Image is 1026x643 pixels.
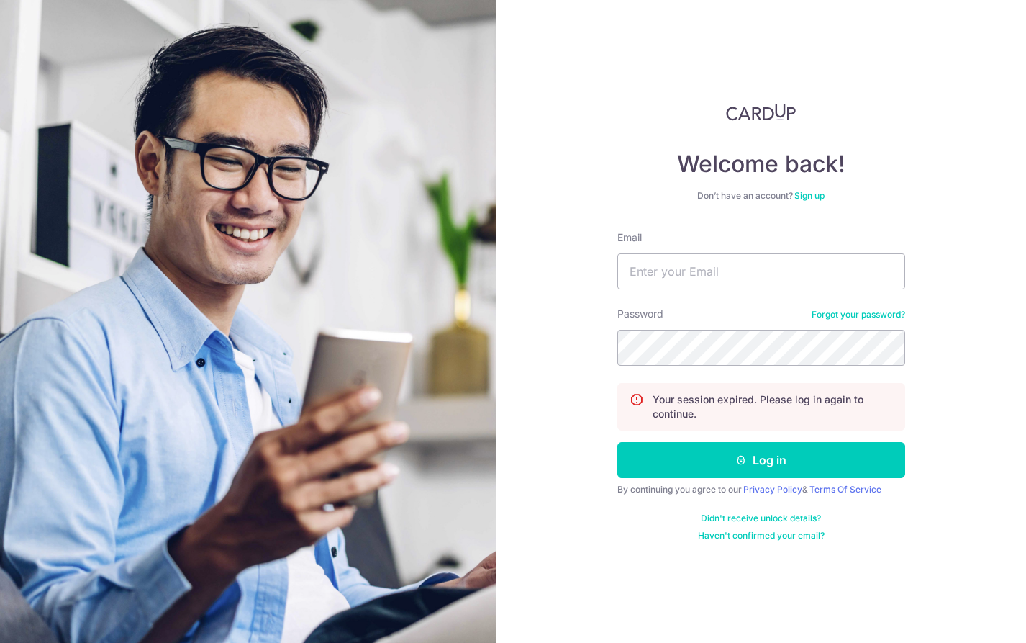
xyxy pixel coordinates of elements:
label: Password [617,307,663,321]
a: Sign up [794,190,825,201]
a: Terms Of Service [809,484,881,495]
div: Don’t have an account? [617,190,905,202]
button: Log in [617,442,905,478]
a: Didn't receive unlock details? [701,513,821,524]
div: By continuing you agree to our & [617,484,905,495]
a: Privacy Policy [743,484,802,495]
input: Enter your Email [617,253,905,289]
a: Haven't confirmed your email? [698,530,825,541]
h4: Welcome back! [617,150,905,179]
img: CardUp Logo [726,104,796,121]
a: Forgot your password? [812,309,905,320]
p: Your session expired. Please log in again to continue. [653,392,893,421]
label: Email [617,230,642,245]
